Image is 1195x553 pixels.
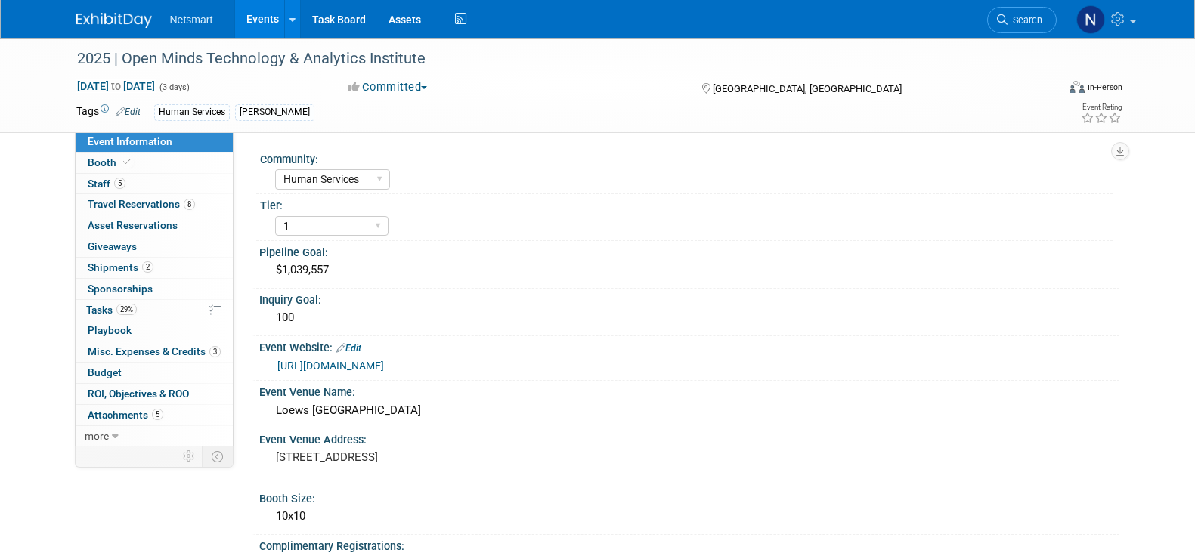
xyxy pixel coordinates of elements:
[88,219,178,231] span: Asset Reservations
[271,306,1108,329] div: 100
[76,153,233,173] a: Booth
[76,279,233,299] a: Sponsorships
[1076,5,1105,34] img: Nina Finn
[88,345,221,357] span: Misc. Expenses & Credits
[271,399,1108,422] div: Loews [GEOGRAPHIC_DATA]
[259,428,1119,447] div: Event Venue Address:
[142,261,153,273] span: 2
[88,409,163,421] span: Attachments
[271,258,1108,282] div: $1,039,557
[76,215,233,236] a: Asset Reservations
[85,430,109,442] span: more
[88,198,195,210] span: Travel Reservations
[76,131,233,152] a: Event Information
[1070,81,1085,93] img: Format-Inperson.png
[88,366,122,378] span: Budget
[116,107,141,117] a: Edit
[109,80,123,92] span: to
[1008,14,1042,26] span: Search
[88,324,132,336] span: Playbook
[1087,82,1122,93] div: In-Person
[260,194,1113,213] div: Tier:
[967,79,1123,101] div: Event Format
[184,199,195,210] span: 8
[277,360,384,372] a: [URL][DOMAIN_NAME]
[76,300,233,320] a: Tasks29%
[176,446,203,466] td: Personalize Event Tab Strip
[713,83,902,94] span: [GEOGRAPHIC_DATA], [GEOGRAPHIC_DATA]
[259,289,1119,307] div: Inquiry Goal:
[76,103,141,121] td: Tags
[114,178,125,189] span: 5
[123,158,131,166] i: Booth reservation complete
[259,487,1119,506] div: Booth Size:
[202,446,233,466] td: Toggle Event Tabs
[276,450,601,464] pre: [STREET_ADDRESS]
[88,156,134,168] span: Booth
[1081,103,1122,111] div: Event Rating
[76,236,233,257] a: Giveaways
[235,104,314,120] div: [PERSON_NAME]
[76,194,233,215] a: Travel Reservations8
[259,241,1119,260] div: Pipeline Goal:
[170,14,213,26] span: Netsmart
[88,135,172,147] span: Event Information
[76,258,233,278] a: Shipments2
[88,261,153,273] span: Shipments
[271,505,1108,528] div: 10x10
[259,381,1119,400] div: Event Venue Name:
[88,283,153,295] span: Sponsorships
[76,79,156,93] span: [DATE] [DATE]
[152,409,163,420] span: 5
[209,346,221,357] span: 3
[259,336,1119,356] div: Event Website:
[158,82,190,92] span: (3 days)
[76,426,233,446] a: more
[154,104,230,120] div: Human Services
[336,343,361,354] a: Edit
[987,7,1057,33] a: Search
[343,79,433,95] button: Committed
[76,320,233,341] a: Playbook
[76,13,152,28] img: ExhibitDay
[88,178,125,190] span: Staff
[72,45,1034,73] div: 2025 | Open Minds Technology & Analytics Institute
[76,363,233,383] a: Budget
[76,174,233,194] a: Staff5
[86,304,137,316] span: Tasks
[260,148,1113,167] div: Community:
[88,240,137,252] span: Giveaways
[76,341,233,362] a: Misc. Expenses & Credits3
[76,405,233,425] a: Attachments5
[88,388,189,400] span: ROI, Objectives & ROO
[76,384,233,404] a: ROI, Objectives & ROO
[116,304,137,315] span: 29%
